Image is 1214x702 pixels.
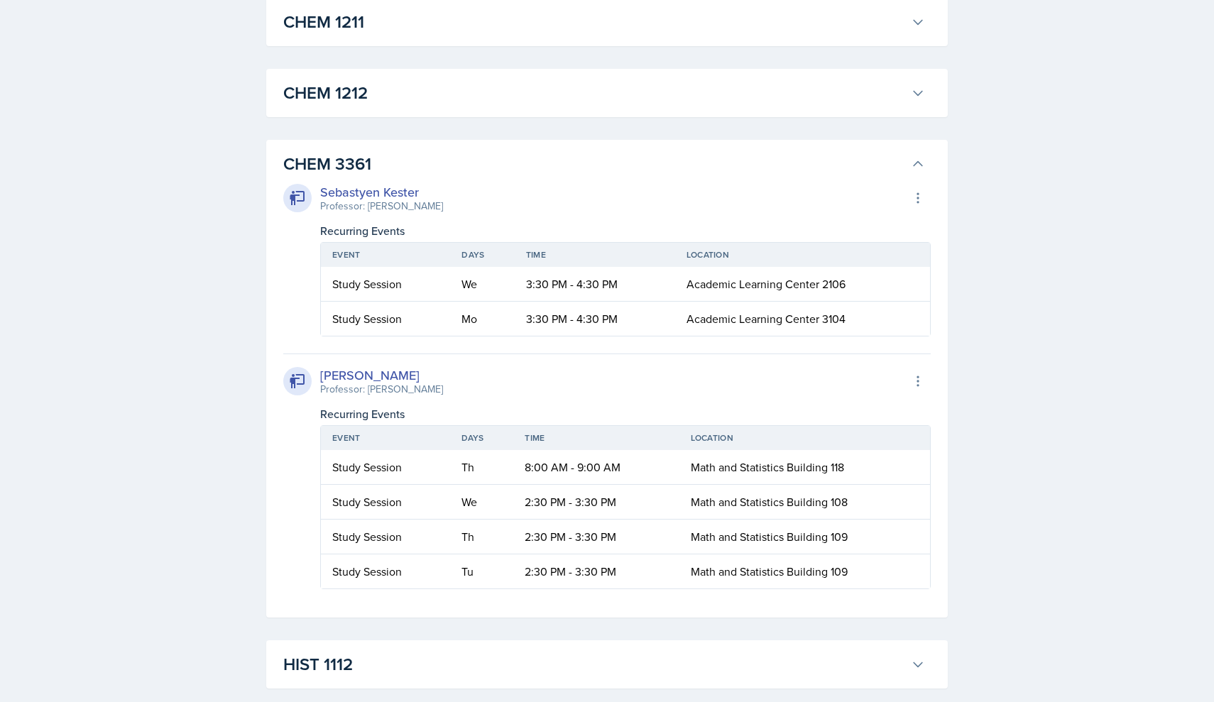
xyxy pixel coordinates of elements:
[691,459,844,475] span: Math and Statistics Building 118
[675,243,930,267] th: Location
[450,485,514,520] td: We
[450,520,514,554] td: Th
[332,310,439,327] div: Study Session
[320,199,443,214] div: Professor: [PERSON_NAME]
[283,80,905,106] h3: CHEM 1212
[515,302,675,336] td: 3:30 PM - 4:30 PM
[687,311,846,327] span: Academic Learning Center 3104
[513,485,679,520] td: 2:30 PM - 3:30 PM
[513,520,679,554] td: 2:30 PM - 3:30 PM
[283,151,905,177] h3: CHEM 3361
[280,77,928,109] button: CHEM 1212
[283,652,905,677] h3: HIST 1112
[450,426,514,450] th: Days
[691,494,848,510] span: Math and Statistics Building 108
[679,426,930,450] th: Location
[513,450,679,485] td: 8:00 AM - 9:00 AM
[320,382,443,397] div: Professor: [PERSON_NAME]
[320,366,443,385] div: [PERSON_NAME]
[687,276,846,292] span: Academic Learning Center 2106
[280,148,928,180] button: CHEM 3361
[332,528,439,545] div: Study Session
[515,243,675,267] th: Time
[332,459,439,476] div: Study Session
[450,243,514,267] th: Days
[320,182,443,202] div: Sebastyen Kester
[332,275,439,292] div: Study Session
[321,426,450,450] th: Event
[450,554,514,588] td: Tu
[320,405,931,422] div: Recurring Events
[450,267,514,302] td: We
[280,649,928,680] button: HIST 1112
[280,6,928,38] button: CHEM 1211
[513,426,679,450] th: Time
[450,302,514,336] td: Mo
[513,554,679,588] td: 2:30 PM - 3:30 PM
[321,243,450,267] th: Event
[691,529,848,544] span: Math and Statistics Building 109
[515,267,675,302] td: 3:30 PM - 4:30 PM
[320,222,931,239] div: Recurring Events
[691,564,848,579] span: Math and Statistics Building 109
[332,563,439,580] div: Study Session
[283,9,905,35] h3: CHEM 1211
[450,450,514,485] td: Th
[332,493,439,510] div: Study Session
